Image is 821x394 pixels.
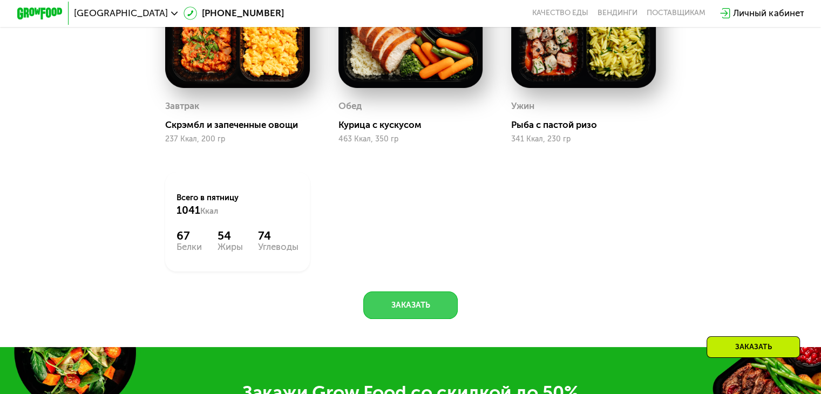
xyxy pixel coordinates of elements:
div: Скрэмбл и запеченные овощи [165,119,318,131]
div: 67 [177,229,202,242]
a: Вендинги [598,9,637,18]
div: Всего в пятницу [177,192,298,217]
div: Курица с кускусом [338,119,492,131]
div: Углеводы [258,242,298,252]
button: Заказать [363,291,458,319]
div: Ужин [511,98,534,115]
div: Заказать [707,336,800,358]
div: 237 Ккал, 200 гр [165,135,310,144]
div: Завтрак [165,98,199,115]
span: 1041 [177,204,200,216]
div: 54 [218,229,243,242]
div: Жиры [218,242,243,252]
span: Ккал [200,206,218,216]
div: 341 Ккал, 230 гр [511,135,656,144]
div: Рыба с пастой ризо [511,119,664,131]
div: Белки [177,242,202,252]
div: Личный кабинет [733,6,804,20]
div: поставщикам [647,9,705,18]
div: Обед [338,98,362,115]
div: 74 [258,229,298,242]
a: [PHONE_NUMBER] [184,6,284,20]
div: 463 Ккал, 350 гр [338,135,483,144]
span: [GEOGRAPHIC_DATA] [74,9,168,18]
a: Качество еды [532,9,588,18]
